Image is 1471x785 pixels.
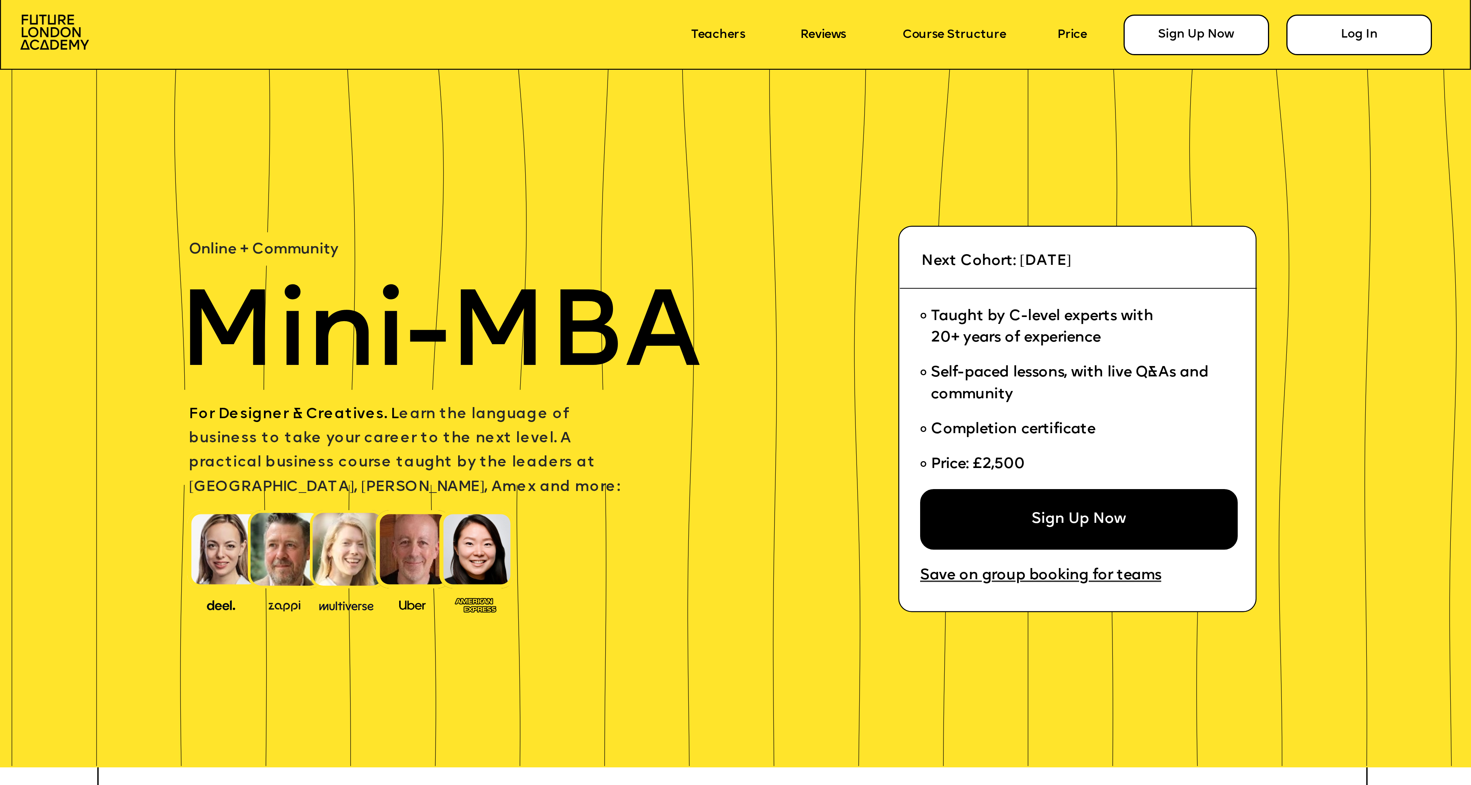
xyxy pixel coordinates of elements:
span: Self-paced lessons, with live Q&As and community [931,366,1212,402]
img: image-93eab660-639c-4de6-957c-4ae039a0235a.png [449,594,503,614]
a: Price [1057,28,1087,42]
a: Reviews [800,28,846,42]
span: Mini-MBA [178,284,701,392]
span: Price: £2,500 [931,457,1025,472]
a: Course Structure [903,28,1006,42]
img: image-99cff0b2-a396-4aab-8550-cf4071da2cb9.png [385,596,439,611]
a: Save on group booking for teams [920,568,1161,585]
img: image-aac980e9-41de-4c2d-a048-f29dd30a0068.png [20,15,89,49]
a: Teachers [691,28,745,42]
span: Online + Community [189,242,338,257]
img: image-388f4489-9820-4c53-9b08-f7df0b8d4ae2.png [194,595,248,613]
span: For Designer & Creatives. L [189,407,399,422]
span: Taught by C-level experts with 20+ years of experience [931,309,1153,345]
span: Completion certificate [931,422,1095,437]
img: image-b7d05013-d886-4065-8d38-3eca2af40620.png [314,595,379,613]
span: Next Cohort: [DATE] [921,254,1071,269]
img: image-b2f1584c-cbf7-4a77-bbe0-f56ae6ee31f2.png [257,596,311,611]
span: earn the language of business to take your career to the next level. A practical business course ... [189,407,619,495]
